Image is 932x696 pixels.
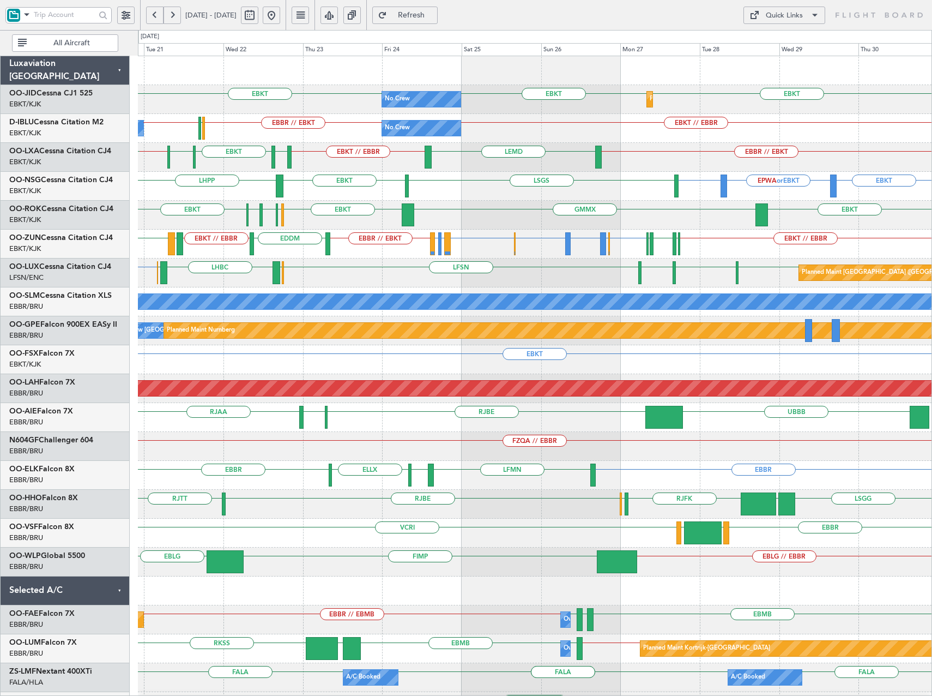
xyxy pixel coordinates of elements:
span: OO-VSF [9,523,38,531]
a: OO-LXACessna Citation CJ4 [9,147,111,155]
div: Planned Maint Nurnberg [167,322,235,339]
span: OO-GPE [9,321,40,328]
button: Quick Links [743,7,825,24]
div: Thu 23 [303,43,383,56]
span: OO-LUX [9,263,39,271]
a: LFSN/ENC [9,273,44,283]
span: OO-NSG [9,176,41,184]
a: EBBR/BRU [9,475,43,485]
a: EBBR/BRU [9,533,43,543]
span: ZS-LMF [9,668,36,675]
span: OO-SLM [9,292,40,299]
div: Owner Melsbroek Air Base [564,611,638,628]
div: Sat 25 [462,43,541,56]
a: OO-AIEFalcon 7X [9,407,73,415]
a: N604GFChallenger 604 [9,436,93,444]
a: EBKT/KJK [9,359,41,369]
a: EBKT/KJK [9,186,41,196]
span: OO-LXA [9,147,39,155]
a: OO-SLMCessna Citation XLS [9,292,112,299]
a: OO-ZUNCessna Citation CJ4 [9,234,113,242]
div: Planned Maint Kortrijk-[GEOGRAPHIC_DATA] [650,91,777,107]
a: EBBR/BRU [9,620,43,629]
a: OO-FAEFalcon 7X [9,610,75,617]
span: OO-FSX [9,350,39,357]
a: OO-LUXCessna Citation CJ4 [9,263,111,271]
div: A/C Booked [731,669,765,686]
a: OO-GPEFalcon 900EX EASy II [9,321,117,328]
a: EBKT/KJK [9,244,41,254]
div: Mon 27 [620,43,700,56]
a: OO-ROKCessna Citation CJ4 [9,205,113,213]
div: Tue 28 [700,43,779,56]
a: EBKT/KJK [9,99,41,109]
span: OO-FAE [9,610,39,617]
a: EBBR/BRU [9,504,43,514]
div: Sun 26 [541,43,621,56]
span: OO-JID [9,89,37,97]
div: A/C Booked [346,669,380,686]
div: [DATE] [141,32,159,41]
a: OO-HHOFalcon 8X [9,494,78,502]
a: EBKT/KJK [9,215,41,225]
span: OO-ZUN [9,234,41,242]
a: D-IBLUCessna Citation M2 [9,118,104,126]
button: All Aircraft [12,34,118,52]
a: EBBR/BRU [9,446,43,456]
div: Planned Maint Kortrijk-[GEOGRAPHIC_DATA] [643,640,770,657]
a: OO-LUMFalcon 7X [9,639,77,646]
span: [DATE] - [DATE] [185,10,237,20]
span: OO-ROK [9,205,41,213]
span: OO-LUM [9,639,41,646]
span: OO-LAH [9,379,39,386]
a: EBBR/BRU [9,302,43,311]
a: ZS-LMFNextant 400XTi [9,668,92,675]
span: OO-HHO [9,494,42,502]
a: OO-LAHFalcon 7X [9,379,75,386]
span: OO-ELK [9,465,39,473]
span: OO-AIE [9,407,37,415]
a: OO-JIDCessna CJ1 525 [9,89,93,97]
div: Wed 22 [223,43,303,56]
div: Quick Links [766,10,803,21]
a: EBBR/BRU [9,649,43,658]
div: No Crew [385,120,410,136]
span: OO-WLP [9,552,41,560]
a: OO-NSGCessna Citation CJ4 [9,176,113,184]
a: FALA/HLA [9,677,43,687]
div: Wed 29 [779,43,859,56]
span: N604GF [9,436,39,444]
span: Refresh [389,11,434,19]
div: Owner Melsbroek Air Base [564,640,638,657]
span: D-IBLU [9,118,34,126]
a: OO-FSXFalcon 7X [9,350,75,357]
div: Tue 21 [144,43,223,56]
a: OO-WLPGlobal 5500 [9,552,85,560]
div: No Crew [385,91,410,107]
a: EBKT/KJK [9,157,41,167]
a: EBBR/BRU [9,331,43,340]
a: EBBR/BRU [9,417,43,427]
a: EBBR/BRU [9,388,43,398]
input: Trip Account [34,7,95,23]
a: EBBR/BRU [9,562,43,572]
button: Refresh [372,7,438,24]
div: Fri 24 [382,43,462,56]
a: OO-ELKFalcon 8X [9,465,75,473]
a: EBKT/KJK [9,128,41,138]
span: All Aircraft [29,39,114,47]
a: OO-VSFFalcon 8X [9,523,74,531]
